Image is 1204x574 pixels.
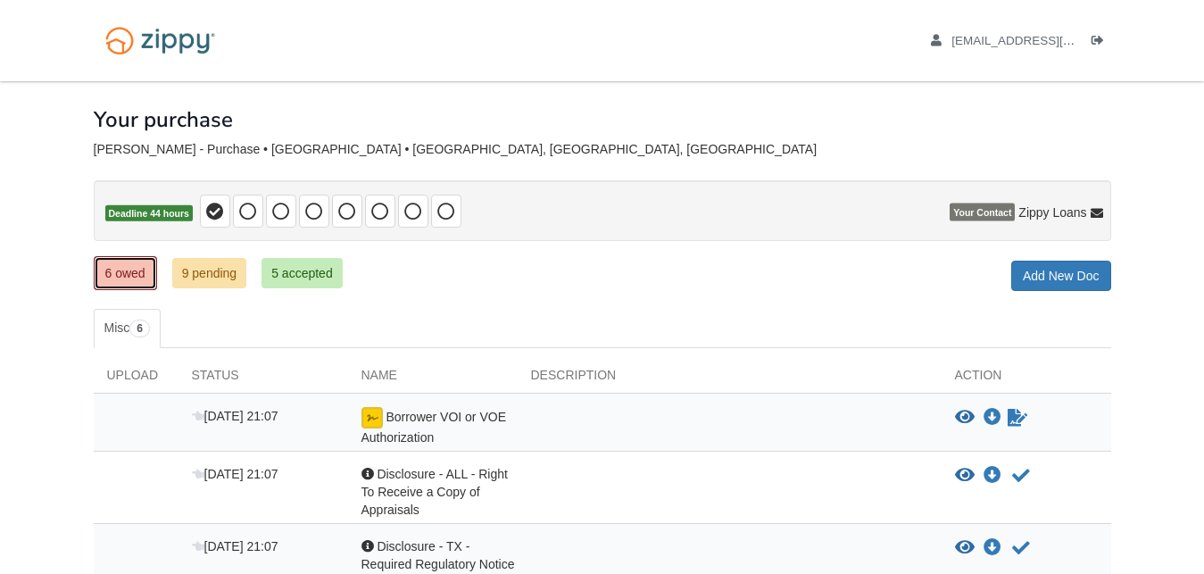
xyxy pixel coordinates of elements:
div: Upload [94,366,179,393]
a: Add New Doc [1011,261,1111,291]
div: Name [348,366,518,393]
a: Misc [94,309,161,348]
button: Acknowledge receipt of document [1010,537,1032,559]
div: Action [942,366,1111,393]
a: 5 accepted [262,258,343,288]
button: View Disclosure - ALL - Right To Receive a Copy of Appraisals [955,467,975,485]
a: 9 pending [172,258,247,288]
button: Acknowledge receipt of document [1010,465,1032,487]
img: Ready for you to esign [361,407,383,428]
a: Download Disclosure - ALL - Right To Receive a Copy of Appraisals [984,469,1001,483]
span: Disclosure - ALL - Right To Receive a Copy of Appraisals [361,467,508,517]
span: Borrower VOI or VOE Authorization [361,410,506,445]
span: [DATE] 21:07 [192,409,278,423]
a: Download Disclosure - TX - Required Regulatory Notice [984,541,1001,555]
span: 6 [129,320,150,337]
span: Deadline 44 hours [105,205,193,222]
a: 6 owed [94,256,157,290]
span: [DATE] 21:07 [192,467,278,481]
span: Your Contact [950,204,1015,221]
a: Download Borrower VOI or VOE Authorization [984,411,1001,425]
a: Log out [1092,34,1111,52]
button: View Disclosure - TX - Required Regulatory Notice [955,539,975,557]
span: bscontadores@outlook.com [951,34,1156,47]
div: [PERSON_NAME] - Purchase • [GEOGRAPHIC_DATA] • [GEOGRAPHIC_DATA], [GEOGRAPHIC_DATA], [GEOGRAPHIC_... [94,142,1111,157]
div: Status [179,366,348,393]
h1: Your purchase [94,108,233,131]
button: View Borrower VOI or VOE Authorization [955,409,975,427]
span: Zippy Loans [1018,204,1086,221]
span: Disclosure - TX - Required Regulatory Notice [361,539,515,571]
div: Description [518,366,942,393]
a: Sign Form [1006,407,1029,428]
img: Logo [94,18,227,63]
span: [DATE] 21:07 [192,539,278,553]
a: edit profile [931,34,1157,52]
